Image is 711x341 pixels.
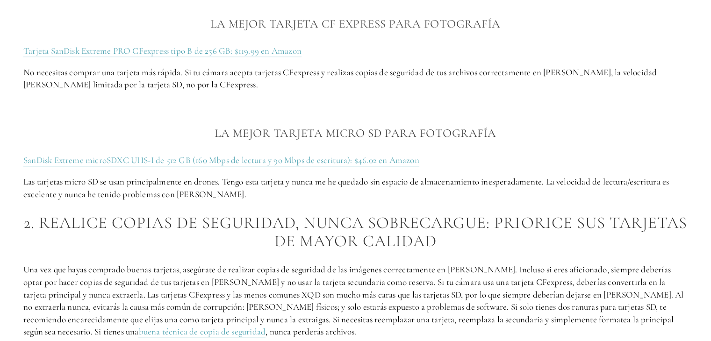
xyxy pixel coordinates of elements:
a: SanDisk Extreme microSDXC UHS-I de 512 GB (160 Mbps de lectura y 90 Mbps de escritura): $46.02 en... [23,155,419,166]
a: buena técnica de copia de seguridad [138,326,266,338]
font: No necesitas comprar una tarjeta más rápida. Si tu cámara acepta tarjetas CFexpress y realizas co... [23,67,659,90]
a: Tarjeta SanDisk Extreme PRO CFexpress tipo B de 256 GB: $119.99 en Amazon [23,45,302,57]
font: Las tarjetas micro SD se usan principalmente en drones. Tengo esta tarjeta y nunca me he quedado ... [23,176,671,199]
font: buena técnica de copia de seguridad [138,326,266,337]
font: 2. Realice copias de seguridad, nunca sobrecargue: priorice sus tarjetas de mayor calidad [24,213,692,251]
font: La mejor tarjeta CF Express para fotografía [210,17,501,31]
font: Tarjeta SanDisk Extreme PRO CFexpress tipo B de 256 GB: $119.99 en Amazon [23,45,302,56]
font: Una vez que hayas comprado buenas tarjetas, asegúrate de realizar copias de seguridad de las imág... [23,264,686,337]
font: SanDisk Extreme microSDXC UHS-I de 512 GB (160 Mbps de lectura y 90 Mbps de escritura): $46.02 en... [23,155,419,165]
font: La mejor tarjeta Micro SD para fotografía [215,126,496,140]
font: , nunca perderás archivos. [266,326,356,337]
